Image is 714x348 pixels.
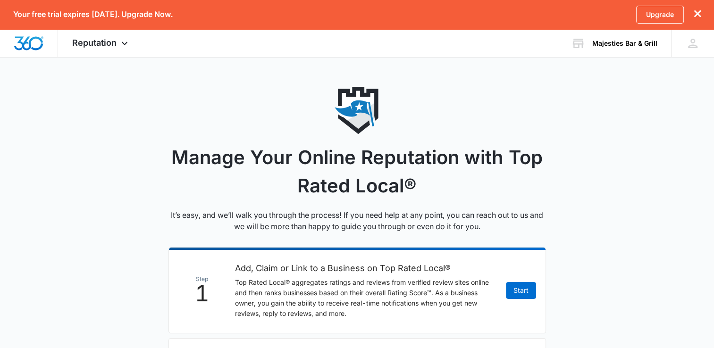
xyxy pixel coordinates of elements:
h1: Manage Your Online Reputation with Top Rated Local® [168,143,546,200]
button: dismiss this dialog [694,10,701,19]
p: It’s easy, and we’ll walk you through the process! If you need help at any point, you can reach o... [168,209,546,232]
div: 1 [178,276,226,304]
span: Step [178,276,226,282]
p: Your free trial expires [DATE]. Upgrade Now. [13,10,173,19]
span: Reputation [72,38,117,48]
a: Upgrade [636,6,684,24]
a: Start [506,282,536,299]
img: reputation icon [334,87,381,134]
div: account name [592,40,657,47]
div: Reputation [58,29,144,57]
h2: Add, Claim or Link to a Business on Top Rated Local® [235,262,496,275]
p: Top Rated Local® aggregates ratings and reviews from verified review sites online and then ranks ... [235,277,496,319]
